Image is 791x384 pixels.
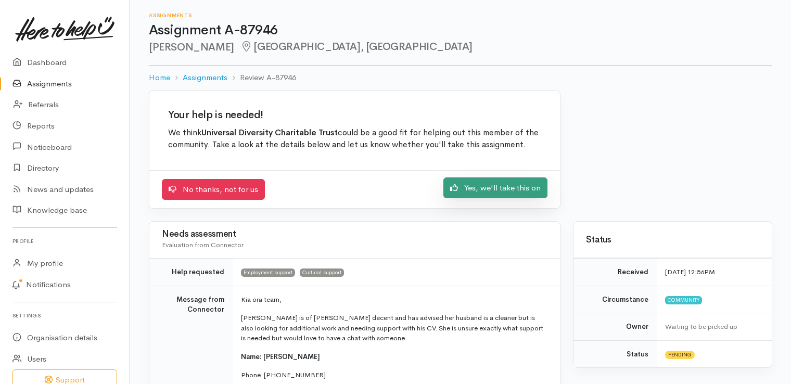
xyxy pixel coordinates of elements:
[149,12,772,18] h6: Assignments
[665,322,759,332] div: Waiting to be picked up
[149,41,772,53] h2: [PERSON_NAME]
[665,296,702,304] span: Community
[665,267,715,276] time: [DATE] 12:56PM
[149,259,233,286] td: Help requested
[12,309,117,323] h6: Settings
[149,72,170,84] a: Home
[241,370,547,380] p: Phone: [PHONE_NUMBER]
[162,179,265,200] a: No thanks, not for us
[241,268,295,277] span: Employment support
[586,235,759,245] h3: Status
[183,72,227,84] a: Assignments
[241,352,320,361] span: Name: [PERSON_NAME]
[665,351,695,359] span: Pending
[573,286,657,313] td: Circumstance
[573,340,657,367] td: Status
[162,229,547,239] h3: Needs assessment
[573,259,657,286] td: Received
[227,72,296,84] li: Review A-87946
[149,23,772,38] h1: Assignment A-87946
[201,127,338,138] b: Universal Diversity Charitable Trust
[443,177,547,199] a: Yes, we'll take this on
[12,234,117,248] h6: Profile
[241,313,547,343] p: [PERSON_NAME] is of [PERSON_NAME] decent and has advised her husband is a cleaner but is also loo...
[241,295,547,305] p: Kia ora team,
[168,109,541,121] h2: Your help is needed!
[168,127,541,151] p: We think could be a good fit for helping out this member of the community. Take a look at the det...
[162,240,244,249] span: Evaluation from Connector
[573,313,657,341] td: Owner
[300,268,344,277] span: Cultural support
[240,40,473,53] span: [GEOGRAPHIC_DATA], [GEOGRAPHIC_DATA]
[149,66,772,90] nav: breadcrumb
